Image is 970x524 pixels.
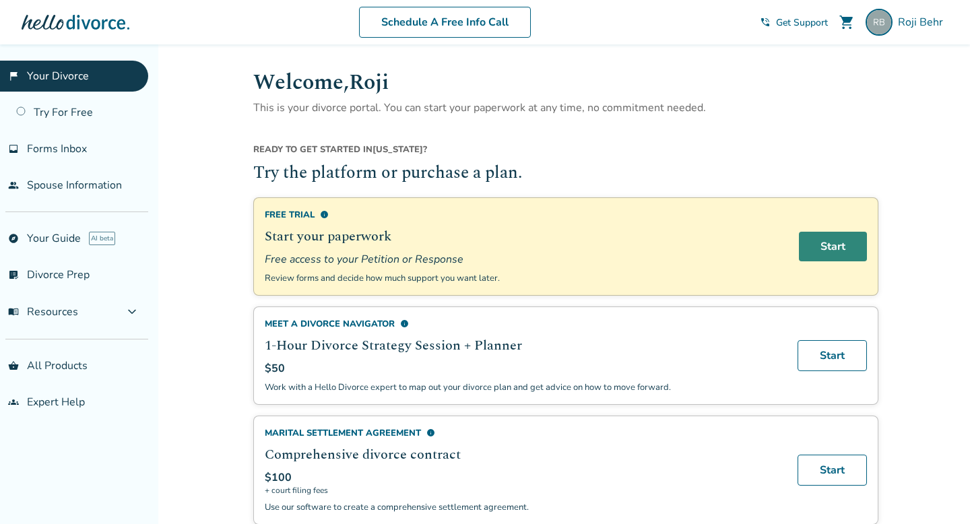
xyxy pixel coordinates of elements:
p: This is your divorce portal. You can start your paperwork at any time, no commitment needed. [253,99,878,117]
div: Marital Settlement Agreement [265,427,781,439]
p: Use our software to create a comprehensive settlement agreement. [265,501,781,513]
span: menu_book [8,306,19,317]
span: shopping_cart [839,14,855,30]
span: phone_in_talk [760,17,771,28]
h2: Comprehensive divorce contract [265,445,781,465]
span: Get Support [776,16,828,29]
div: Meet a divorce navigator [265,318,781,330]
h1: Welcome, Roji [253,66,878,99]
span: Free access to your Petition or Response [265,252,783,267]
span: Ready to get started in [253,143,373,156]
span: people [8,180,19,191]
p: Review forms and decide how much support you want later. [265,272,783,284]
a: phone_in_talkGet Support [760,16,828,29]
span: $100 [265,470,292,485]
span: info [400,319,409,328]
a: Schedule A Free Info Call [359,7,531,38]
p: Work with a Hello Divorce expert to map out your divorce plan and get advice on how to move forward. [265,381,781,393]
h2: 1-Hour Divorce Strategy Session + Planner [265,335,781,356]
span: info [426,428,435,437]
h2: Start your paperwork [265,226,783,247]
span: AI beta [89,232,115,245]
span: shopping_basket [8,360,19,371]
span: explore [8,233,19,244]
span: Forms Inbox [27,141,87,156]
span: Roji Behr [898,15,948,30]
span: $50 [265,361,285,376]
div: [US_STATE] ? [253,143,878,161]
iframe: Chat Widget [903,459,970,524]
span: inbox [8,143,19,154]
span: list_alt_check [8,269,19,280]
span: + court filing fees [265,485,781,496]
img: rojibehr@hotmail.com [866,9,893,36]
span: flag_2 [8,71,19,81]
a: Start [799,232,867,261]
span: groups [8,397,19,407]
span: Resources [8,304,78,319]
span: expand_more [124,304,140,320]
a: Start [798,455,867,486]
a: Start [798,340,867,371]
div: Free Trial [265,209,783,221]
h2: Try the platform or purchase a plan. [253,161,878,187]
span: info [320,210,329,219]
